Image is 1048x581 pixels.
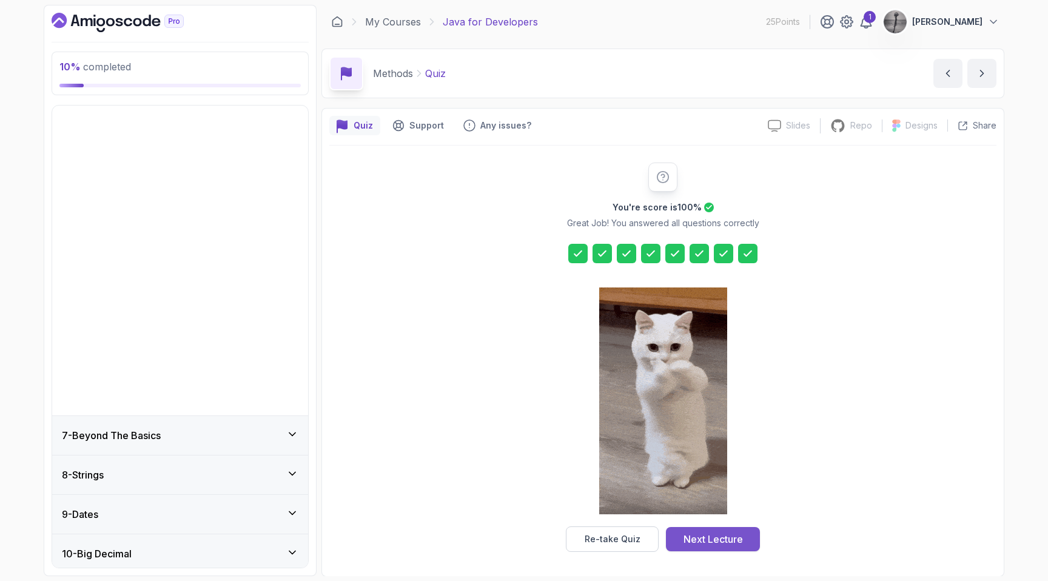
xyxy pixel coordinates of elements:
h3: 8 - Strings [62,468,104,482]
p: 25 Points [766,16,800,28]
p: Share [973,119,996,132]
a: Dashboard [52,13,212,32]
img: user profile image [884,10,907,33]
div: 1 [864,11,876,23]
p: Java for Developers [443,15,538,29]
p: Quiz [425,66,446,81]
button: user profile image[PERSON_NAME] [883,10,999,34]
div: Re-take Quiz [585,533,640,545]
p: Designs [905,119,938,132]
button: Next Lecture [666,527,760,551]
h3: 10 - Big Decimal [62,546,132,561]
p: Quiz [354,119,373,132]
p: Slides [786,119,810,132]
button: 9-Dates [52,495,308,534]
p: Methods [373,66,413,81]
button: next content [967,59,996,88]
button: previous content [933,59,962,88]
img: cool-cat [599,287,727,514]
p: Repo [850,119,872,132]
div: Next Lecture [684,532,743,546]
h3: 7 - Beyond The Basics [62,428,161,443]
button: 8-Strings [52,455,308,494]
button: quiz button [329,116,380,135]
span: completed [59,61,131,73]
p: Any issues? [480,119,531,132]
button: Re-take Quiz [566,526,659,552]
h2: You're score is 100 % [613,201,702,213]
a: Dashboard [331,16,343,28]
p: [PERSON_NAME] [912,16,982,28]
a: 1 [859,15,873,29]
button: Feedback button [456,116,539,135]
button: 7-Beyond The Basics [52,416,308,455]
p: Support [409,119,444,132]
p: Great Job! You answered all questions correctly [567,217,759,229]
a: My Courses [365,15,421,29]
button: Share [947,119,996,132]
h3: 9 - Dates [62,507,98,522]
button: Support button [385,116,451,135]
span: 10 % [59,61,81,73]
button: 10-Big Decimal [52,534,308,573]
